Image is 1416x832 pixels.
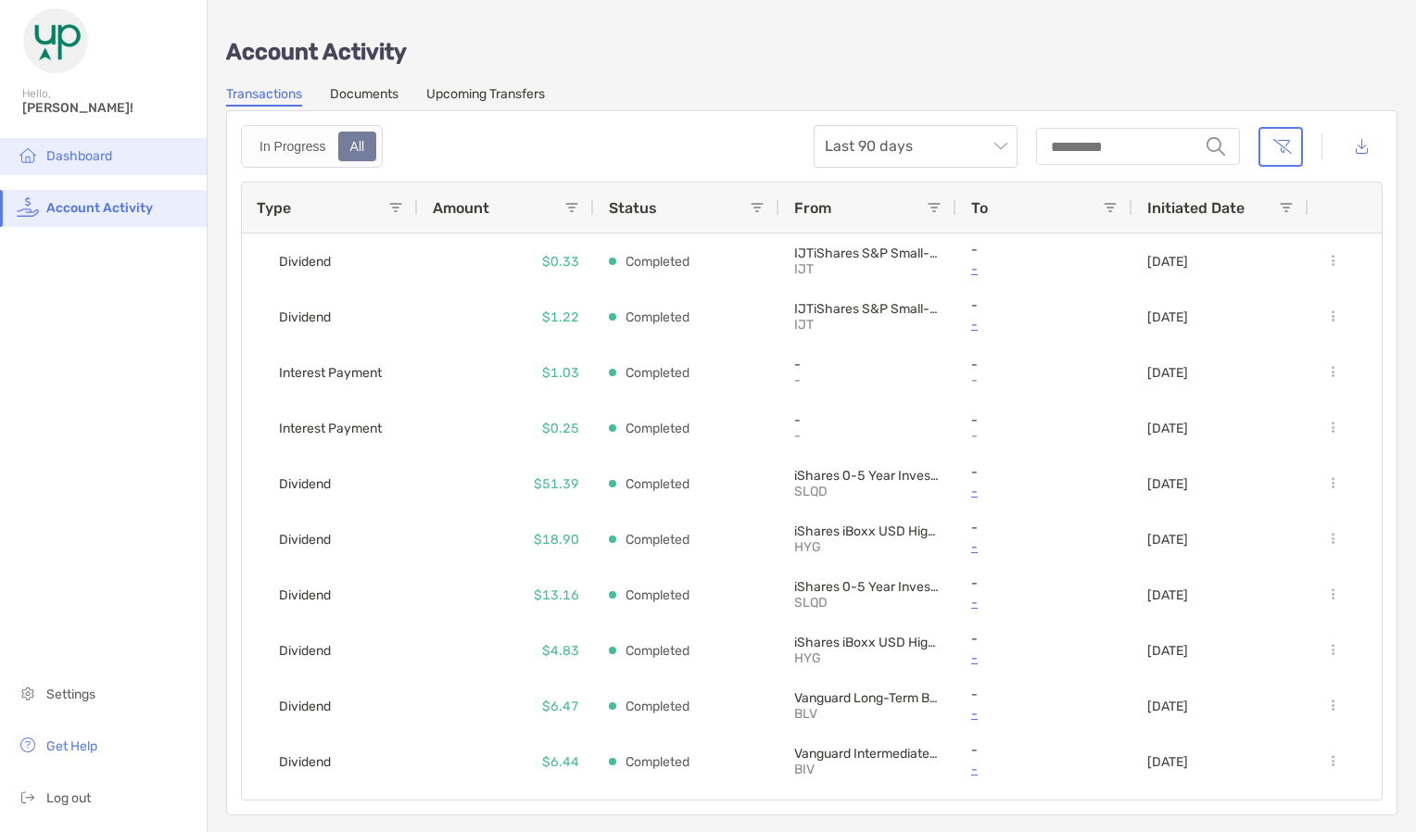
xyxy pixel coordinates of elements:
p: $51.39 [534,473,579,496]
p: - [971,428,1101,444]
span: Status [609,199,657,217]
span: From [794,199,831,217]
div: segmented control [241,125,383,168]
p: iShares 0-5 Year Investment Grade Corporate Bond E [794,579,942,595]
p: Completed [626,639,689,662]
p: [DATE] [1147,476,1188,492]
p: BIV [794,762,924,777]
p: Completed [626,306,689,329]
span: Account Activity [46,200,153,216]
p: - [794,412,942,428]
img: Zoe Logo [22,7,89,74]
p: [DATE] [1147,421,1188,436]
p: Completed [626,361,689,384]
a: - [971,758,1118,781]
img: household icon [17,144,39,166]
a: - [971,313,1118,336]
img: activity icon [17,195,39,218]
span: Amount [433,199,489,217]
p: Vanguard Long-Term Bond ETF [794,690,942,706]
span: [PERSON_NAME]! [22,100,196,116]
button: Clear filters [1258,127,1303,167]
p: - [971,647,1118,670]
p: $4.83 [542,639,579,662]
p: BLV [794,706,924,722]
a: - [971,258,1118,281]
p: - [971,742,1118,758]
p: Completed [626,584,689,607]
span: Dividend [279,246,331,277]
p: [DATE] [1147,587,1188,603]
p: - [971,702,1118,725]
p: Account Activity [226,41,1397,64]
p: - [794,372,924,388]
p: $6.47 [542,695,579,718]
p: iShares iBoxx USD High Yield Corporate Bond ETF [794,523,942,539]
p: Completed [626,473,689,496]
p: $18.90 [534,528,579,551]
span: Dividend [279,691,331,722]
p: [DATE] [1147,365,1188,381]
a: - [971,591,1118,614]
p: Vanguard Intermediate-Term Bond ETF [794,746,942,762]
p: - [971,297,1118,313]
p: - [971,687,1118,702]
img: logout icon [17,786,39,808]
p: - [794,357,942,372]
a: Upcoming Transfers [426,86,545,107]
p: SLQD [794,484,924,499]
span: To [971,199,988,217]
div: In Progress [249,133,336,159]
a: - [971,536,1118,559]
p: iShares 0-5 Year Investment Grade Corporate Bond E [794,468,942,484]
p: IJT [794,317,924,333]
p: Completed [626,528,689,551]
p: $6.44 [542,750,579,774]
span: Initiated Date [1147,199,1245,217]
span: Get Help [46,738,97,754]
p: $0.25 [542,417,579,440]
span: Type [257,199,291,217]
p: - [971,520,1118,536]
div: All [340,133,375,159]
p: - [971,357,1118,372]
p: - [971,464,1118,480]
p: $1.22 [542,306,579,329]
a: Transactions [226,86,302,107]
p: Completed [626,417,689,440]
p: - [971,798,1118,813]
img: input icon [1207,137,1225,156]
p: Completed [626,250,689,273]
p: $1.03 [542,361,579,384]
p: HYG [794,539,924,555]
img: get-help icon [17,734,39,756]
p: [DATE] [1147,643,1188,659]
p: IJTiShares S&P Small-Cap 600 Growth ETF [794,301,942,317]
p: [DATE] [1147,254,1188,270]
span: Log out [46,790,91,806]
p: IJT [794,261,924,277]
p: $0.33 [542,250,579,273]
p: - [971,372,1101,388]
p: iShares iBoxx USD High Yield Corporate Bond ETF [794,635,942,650]
p: HYG [794,650,924,666]
span: Dividend [279,302,331,333]
a: - [971,480,1118,503]
span: Last 90 days [825,126,1006,167]
span: Settings [46,687,95,702]
p: [DATE] [1147,699,1188,714]
p: Completed [626,695,689,718]
p: - [794,428,924,444]
span: Dashboard [46,148,112,164]
p: [DATE] [1147,754,1188,770]
p: - [971,242,1118,258]
p: SLQD [794,595,924,611]
a: Documents [330,86,398,107]
p: Completed [626,750,689,774]
p: - [971,412,1118,428]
